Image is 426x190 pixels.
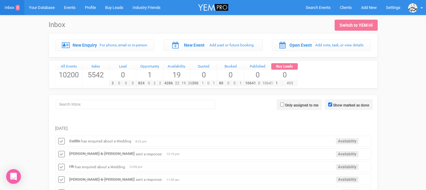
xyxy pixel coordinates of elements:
input: Search Inbox [56,100,215,109]
span: 1 [200,80,206,86]
span: 1 [271,80,282,86]
h5: [DATE] [55,126,371,131]
span: 19 [163,70,190,80]
span: Availability [336,138,359,144]
a: Booked [217,63,244,70]
span: 0 [109,70,136,80]
a: Quoted [190,63,217,70]
span: 0 [225,80,232,86]
a: Opportunity [136,63,163,70]
span: 10641 [261,80,274,86]
span: 26 [187,80,193,86]
a: Lead [109,63,136,70]
label: Show marked as done [333,103,369,108]
span: 2 [157,80,163,86]
span: 0 [129,80,136,86]
a: Open Event Add note, task, or view details [272,40,371,51]
span: 22 [174,80,181,86]
span: 350 [190,80,200,86]
div: Open Intercom Messenger [6,169,21,184]
span: 495 [282,80,298,86]
a: Published [244,63,271,70]
span: 0 [231,80,238,86]
span: 2 [152,80,157,86]
span: 10641 [244,80,257,86]
a: Caitlin [69,139,80,143]
h1: Inbox [49,21,72,29]
label: New Event [184,42,205,48]
label: New Enquiry [73,42,97,48]
a: Availability [163,63,190,70]
span: 11:55 am [166,178,182,182]
a: Switch to YEM Hi [335,20,378,31]
span: 8:22 pm [135,139,151,144]
span: 4 [16,5,20,10]
span: 5542 [82,70,109,80]
a: Buy Leads [271,63,298,70]
span: 0 [122,80,129,86]
label: Open Event [289,42,312,48]
div: Switch to YEM Hi [340,22,373,28]
span: Availability [336,164,359,170]
span: 1 [136,70,163,80]
span: 10200 [56,70,82,80]
a: All Events [56,63,82,70]
small: sent a response: [136,152,162,156]
span: 0 [217,70,244,80]
span: 1 [211,80,217,86]
small: has enquired about a Wedding [81,139,131,143]
span: 0 [146,80,152,86]
span: Clients [340,5,352,10]
small: Add past or future booking [209,43,254,47]
small: has enquired about a Wedding [75,165,125,169]
span: 0 [190,70,217,80]
span: Add New [361,5,377,10]
a: Hh [69,164,74,169]
span: 1 [237,80,244,86]
small: sent a response: [136,177,162,182]
span: 2 [109,80,116,86]
small: Add note, task, or view details [315,43,364,47]
a: [PERSON_NAME] & [PERSON_NAME] [69,151,135,156]
span: 12:10 pm [166,152,182,156]
span: 0 [244,70,271,80]
span: 0 [271,70,298,80]
span: 80 [217,80,225,86]
a: New Enquiry For phone, email or in-person [55,40,154,51]
span: 0 [116,80,123,86]
img: data [408,3,417,13]
a: Sales [82,63,109,70]
span: Availability [336,151,359,157]
span: 824 [136,80,146,86]
span: 0 [205,80,211,86]
span: 19 [180,80,187,86]
span: Search Events [306,5,331,10]
small: For phone, email or in-person [100,43,147,47]
span: 0 [257,80,261,86]
a: New Event Add past or future booking [163,40,263,51]
span: Availability [336,176,359,183]
label: Only assigned to me [285,103,318,108]
span: 12:09 pm [129,165,145,169]
a: [PERSON_NAME] & [PERSON_NAME] [69,177,135,182]
span: 4286 [163,80,174,86]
